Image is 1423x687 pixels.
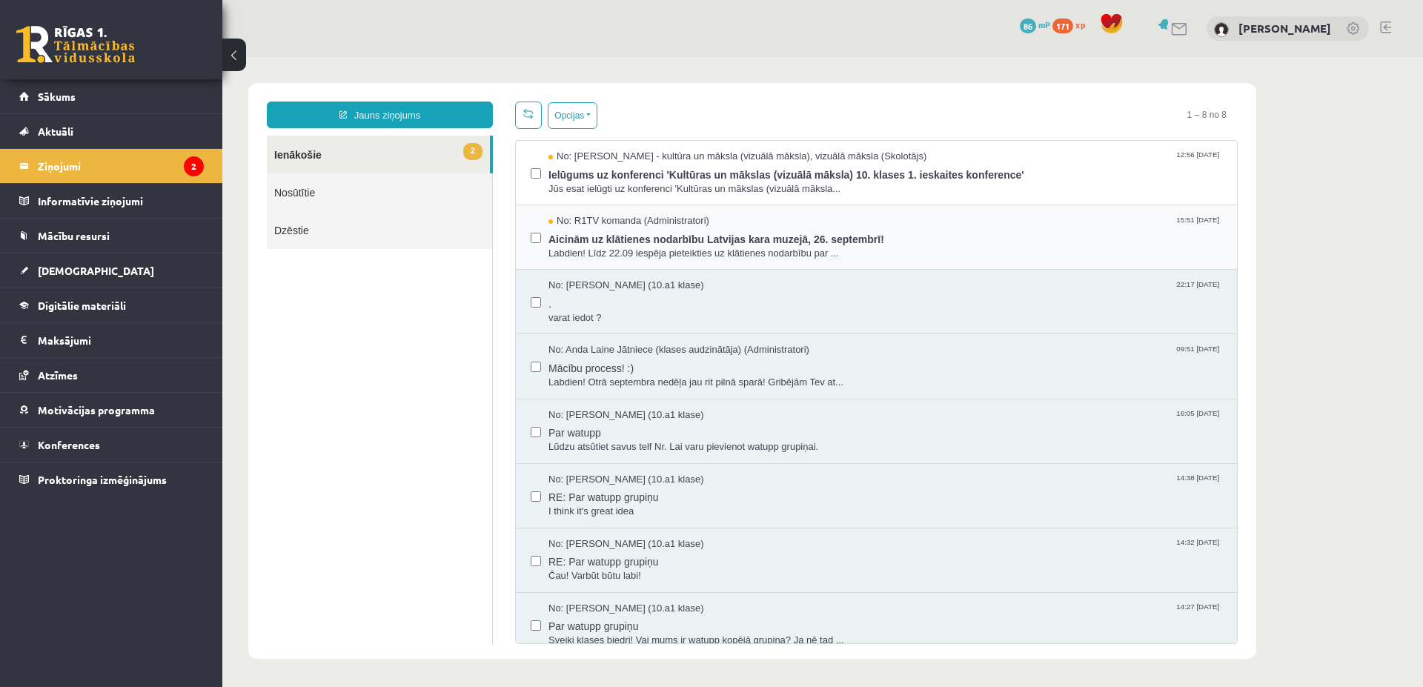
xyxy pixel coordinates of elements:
[325,45,375,72] button: Opcijas
[19,358,204,392] a: Atzīmes
[1038,19,1050,30] span: mP
[326,365,1000,383] span: Par watupp
[951,351,1000,362] span: 16:05 [DATE]
[1020,19,1050,30] a: 86 mP
[19,79,204,113] a: Sākums
[326,157,487,171] span: No: R1TV komanda (Administratori)
[326,480,482,494] span: No: [PERSON_NAME] (10.a1 klase)
[326,416,1000,462] a: No: [PERSON_NAME] (10.a1 klase) 14:38 [DATE] RE: Par watupp grupiņu I think it's great idea
[19,253,204,288] a: [DEMOGRAPHIC_DATA]
[326,545,1000,591] a: No: [PERSON_NAME] (10.a1 klase) 14:27 [DATE] Par watupp grupiņu Sveiki klases biedri! Vai mums ir...
[38,473,167,486] span: Proktoringa izmēģinājums
[38,323,204,357] legend: Maksājumi
[1075,19,1085,30] span: xp
[1238,21,1331,36] a: [PERSON_NAME]
[951,480,1000,491] span: 14:32 [DATE]
[38,125,73,138] span: Aktuāli
[19,149,204,183] a: Ziņojumi2
[951,93,1000,104] span: 12:56 [DATE]
[1020,19,1036,33] span: 86
[38,184,204,218] legend: Informatīvie ziņojumi
[38,368,78,382] span: Atzīmes
[19,393,204,427] a: Motivācijas programma
[326,429,1000,448] span: RE: Par watupp grupiņu
[326,157,1000,203] a: No: R1TV komanda (Administratori) 15:51 [DATE] Aicinām uz klātienes nodarbību Latvijas kara muzej...
[38,299,126,312] span: Digitālie materiāli
[326,383,1000,397] span: Lūdzu atsūtiet savus telf Nr. Lai varu pievienot watupp grupiņai.
[38,403,155,416] span: Motivācijas programma
[19,288,204,322] a: Digitālie materiāli
[326,125,1000,139] span: Jūs esat ielūgti uz konferenci 'Kultūras un mākslas (vizuālā māksla...
[1052,19,1092,30] a: 171 xp
[326,351,482,365] span: No: [PERSON_NAME] (10.a1 klase)
[326,171,1000,190] span: Aicinām uz klātienes nodarbību Latvijas kara muzejā, 26. septembrī!
[326,222,1000,268] a: No: [PERSON_NAME] (10.a1 klase) 22:17 [DATE] . varat iedot ?
[19,114,204,148] a: Aktuāli
[326,93,704,107] span: No: [PERSON_NAME] - kultūra un māksla (vizuālā māksla), vizuālā māksla (Skolotājs)
[326,416,482,430] span: No: [PERSON_NAME] (10.a1 klase)
[1052,19,1073,33] span: 171
[951,286,1000,297] span: 09:51 [DATE]
[19,219,204,253] a: Mācību resursi
[326,480,1000,526] a: No: [PERSON_NAME] (10.a1 klase) 14:32 [DATE] RE: Par watupp grupiņu Čau! Varbūt būtu labi!
[19,323,204,357] a: Maksājumi
[38,264,154,277] span: [DEMOGRAPHIC_DATA]
[19,428,204,462] a: Konferences
[241,86,260,103] span: 2
[326,190,1000,204] span: Labdien! Līdz 22.09 iespēja pieteikties uz klātienes nodarbību par ...
[38,90,76,103] span: Sākums
[38,149,204,183] legend: Ziņojumi
[951,157,1000,168] span: 15:51 [DATE]
[326,107,1000,125] span: Ielūgums uz konferenci 'Kultūras un mākslas (vizuālā māksla) 10. klases 1. ieskaites konference'
[326,558,1000,577] span: Par watupp grupiņu
[44,44,271,71] a: Jauns ziņojums
[44,116,270,154] a: Nosūtītie
[326,286,1000,332] a: No: Anda Laine Jātniece (klases audzinātāja) (Administratori) 09:51 [DATE] Mācību process! :) Lab...
[44,154,270,192] a: Dzēstie
[326,319,1000,333] span: Labdien! Otrā septembra nedēļa jau rit pilnā sparā! Gribējām Tev at...
[44,79,268,116] a: 2Ienākošie
[326,236,1000,254] span: .
[326,300,1000,319] span: Mācību process! :)
[326,286,587,300] span: No: Anda Laine Jātniece (klases audzinātāja) (Administratori)
[951,222,1000,233] span: 22:17 [DATE]
[38,229,110,242] span: Mācību resursi
[19,184,204,218] a: Informatīvie ziņojumi
[38,438,100,451] span: Konferences
[326,448,1000,462] span: I think it's great idea
[16,26,135,63] a: Rīgas 1. Tālmācības vidusskola
[1214,22,1229,37] img: Jekaterina Kovaļonoka
[326,494,1000,512] span: RE: Par watupp grupiņu
[951,416,1000,427] span: 14:38 [DATE]
[19,462,204,497] a: Proktoringa izmēģinājums
[954,44,1015,71] span: 1 – 8 no 8
[326,254,1000,268] span: varat iedot ?
[326,351,1000,397] a: No: [PERSON_NAME] (10.a1 klase) 16:05 [DATE] Par watupp Lūdzu atsūtiet savus telf Nr. Lai varu pi...
[184,156,204,176] i: 2
[326,222,482,236] span: No: [PERSON_NAME] (10.a1 klase)
[326,577,1000,591] span: Sveiki klases biedri! Vai mums ir watupp kopējā grupiņa? Ja nē tad ...
[326,512,1000,526] span: Čau! Varbūt būtu labi!
[326,545,482,559] span: No: [PERSON_NAME] (10.a1 klase)
[326,93,1000,139] a: No: [PERSON_NAME] - kultūra un māksla (vizuālā māksla), vizuālā māksla (Skolotājs) 12:56 [DATE] I...
[951,545,1000,556] span: 14:27 [DATE]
